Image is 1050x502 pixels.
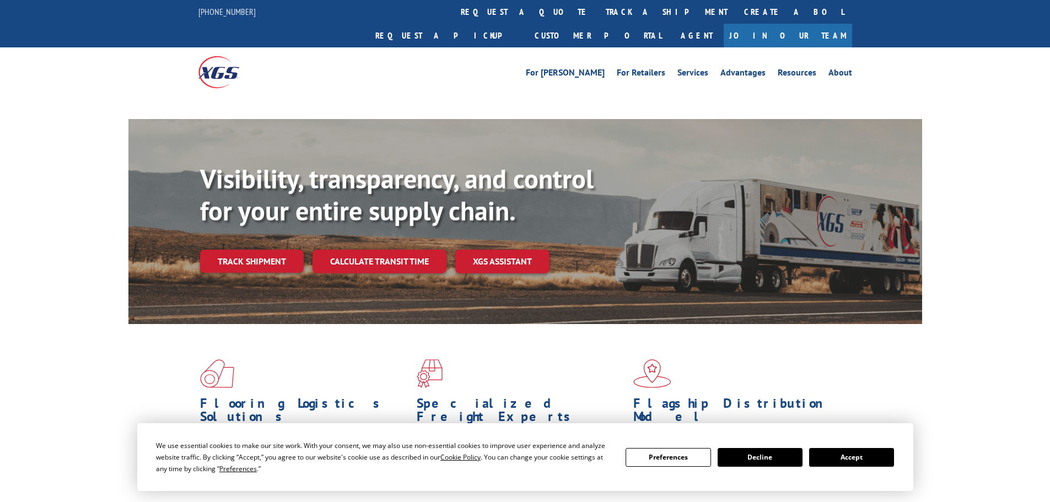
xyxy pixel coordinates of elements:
[313,250,446,273] a: Calculate transit time
[720,68,766,80] a: Advantages
[417,397,625,429] h1: Specialized Freight Experts
[198,6,256,17] a: [PHONE_NUMBER]
[200,397,408,429] h1: Flooring Logistics Solutions
[718,448,803,467] button: Decline
[417,359,443,388] img: xgs-icon-focused-on-flooring-red
[440,452,481,462] span: Cookie Policy
[367,24,526,47] a: Request a pickup
[677,68,708,80] a: Services
[809,448,894,467] button: Accept
[778,68,816,80] a: Resources
[724,24,852,47] a: Join Our Team
[526,24,670,47] a: Customer Portal
[200,250,304,273] a: Track shipment
[633,359,671,388] img: xgs-icon-flagship-distribution-model-red
[670,24,724,47] a: Agent
[200,359,234,388] img: xgs-icon-total-supply-chain-intelligence-red
[617,68,665,80] a: For Retailers
[156,440,612,474] div: We use essential cookies to make our site work. With your consent, we may also use non-essential ...
[219,464,257,473] span: Preferences
[626,448,710,467] button: Preferences
[828,68,852,80] a: About
[633,397,842,429] h1: Flagship Distribution Model
[137,423,913,491] div: Cookie Consent Prompt
[455,250,550,273] a: XGS ASSISTANT
[526,68,605,80] a: For [PERSON_NAME]
[200,161,594,228] b: Visibility, transparency, and control for your entire supply chain.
